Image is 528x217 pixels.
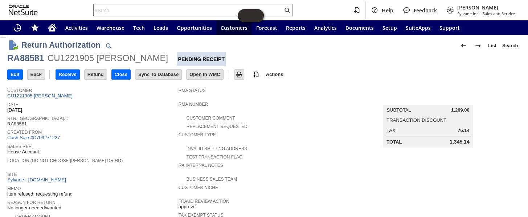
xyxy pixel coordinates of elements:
[383,93,473,105] caption: Summary
[187,116,235,121] a: Customer Comment
[401,20,435,35] a: SuiteApps
[177,24,212,31] span: Opportunities
[314,24,337,31] span: Analytics
[386,107,411,113] a: Subtotal
[450,139,470,145] span: 1,345.14
[474,41,482,50] img: Next
[48,23,57,32] svg: Home
[382,7,393,14] span: Help
[7,52,44,64] div: RA88581
[112,70,130,79] input: Close
[7,102,19,107] a: Date
[135,70,181,79] input: Sync To Database
[7,158,123,163] a: Location (Do Not Choose [PERSON_NAME] or HQ)
[7,172,17,177] a: Site
[149,20,172,35] a: Leads
[7,116,69,121] a: Rtn. [GEOGRAPHIC_DATA]. #
[177,52,225,66] div: Pending Receipt
[65,24,88,31] span: Activities
[457,11,478,16] span: Sylvane Inc
[154,24,168,31] span: Leads
[92,20,129,35] a: Warehouse
[283,6,291,15] svg: Search
[499,40,521,52] a: Search
[7,144,32,149] a: Sales Rep
[97,24,124,31] span: Warehouse
[7,135,60,140] a: Cash Sale #C709271227
[386,117,446,123] a: Transaction Discount
[179,163,223,168] a: RA Internal Notes
[378,20,401,35] a: Setup
[238,9,264,22] iframe: Click here to launch Oracle Guided Learning Help Panel
[94,6,283,15] input: Search
[480,11,481,16] span: -
[187,124,247,129] a: Replacement Requested
[104,41,113,50] img: Quick Find
[7,149,39,155] span: House Account
[251,9,264,22] span: Oracle Guided Learning Widget. To move around, please hold and drag
[187,146,247,151] a: Invalid Shipping Address
[9,5,38,15] svg: logo
[179,88,206,93] a: RMA Status
[7,205,61,211] span: No longer needed/wanted
[458,128,470,133] span: 76.14
[234,70,244,79] input: Print
[7,191,73,197] span: item refused, requesting refund
[13,23,22,32] svg: Recent Records
[457,4,515,11] span: [PERSON_NAME]
[382,24,397,31] span: Setup
[282,20,310,35] a: Reports
[286,24,306,31] span: Reports
[7,200,56,205] a: Reason For Return
[251,70,260,79] img: add-record.svg
[56,70,79,79] input: Receive
[179,185,218,190] a: Customer Niche
[179,204,196,210] span: approve
[187,154,242,160] a: Test Transaction Flag
[28,70,45,79] input: Back
[179,199,229,204] a: Fraud Review Action
[85,70,107,79] input: Refund
[7,121,27,127] span: RA88581
[406,24,431,31] span: SuiteApps
[216,20,252,35] a: Customers
[8,70,22,79] input: Edit
[310,20,341,35] a: Analytics
[179,102,208,107] a: RMA Number
[7,186,21,191] a: Memo
[459,41,468,50] img: Previous
[129,20,149,35] a: Tech
[9,20,26,35] a: Recent Records
[439,24,460,31] span: Support
[48,52,168,64] div: CU1221905 [PERSON_NAME]
[7,177,68,182] a: Sylvane - [DOMAIN_NAME]
[61,20,92,35] a: Activities
[263,72,286,77] a: Actions
[252,20,282,35] a: Forecast
[7,88,32,93] a: Customer
[7,93,74,99] a: CU1221905 [PERSON_NAME]
[221,24,247,31] span: Customers
[386,128,395,133] a: Tax
[26,20,44,35] div: Shortcuts
[187,177,237,182] a: Business Sales Team
[345,24,374,31] span: Documents
[21,39,101,51] h1: Return Authorization
[451,107,470,113] span: 1,269.00
[44,20,61,35] a: Home
[30,23,39,32] svg: Shortcuts
[7,130,42,135] a: Created From
[187,70,223,79] input: Open In WMC
[133,24,145,31] span: Tech
[483,11,515,16] span: Sales and Service
[179,132,216,137] a: Customer Type
[485,40,499,52] a: List
[341,20,378,35] a: Documents
[435,20,464,35] a: Support
[172,20,216,35] a: Opportunities
[414,7,437,14] span: Feedback
[7,107,22,113] span: [DATE]
[386,139,402,145] a: Total
[256,24,277,31] span: Forecast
